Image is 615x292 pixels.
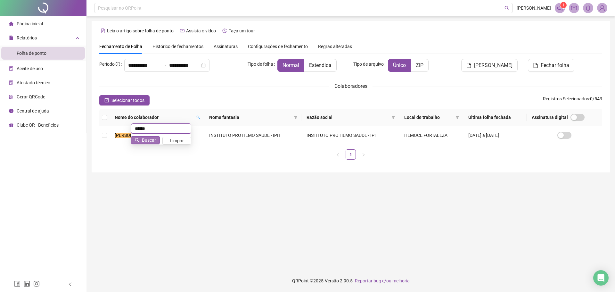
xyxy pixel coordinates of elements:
[333,149,343,160] button: left
[9,36,13,40] span: file
[585,5,591,11] span: bell
[9,80,13,85] span: solution
[196,115,200,119] span: search
[161,63,167,68] span: swap-right
[214,44,238,49] span: Assinaturas
[543,95,602,105] span: : 0 / 543
[283,62,299,68] span: Normal
[358,149,369,160] button: right
[104,98,109,103] span: check-square
[14,280,20,287] span: facebook
[353,61,384,68] span: Tipo de arquivo
[334,83,367,89] span: Colaboradores
[404,114,453,121] span: Local de trabalho
[17,21,43,26] span: Página inicial
[170,137,184,144] span: Limpar
[504,6,509,11] span: search
[99,62,115,67] span: Período
[116,62,120,66] span: info-circle
[358,149,369,160] li: Próxima página
[107,28,174,33] span: Leia o artigo sobre folha de ponto
[115,114,194,121] span: Nome do colaborador
[416,62,423,68] span: ZIP
[362,153,365,157] span: right
[228,28,255,33] span: Faça um tour
[571,5,577,11] span: mail
[209,114,291,121] span: Nome fantasia
[17,66,43,71] span: Aceite de uso
[390,113,397,122] span: filter
[9,66,13,71] span: audit
[346,149,356,160] li: 1
[307,114,389,121] span: Razão social
[9,95,13,99] span: qrcode
[463,126,527,144] td: [DATE] a [DATE]
[391,115,395,119] span: filter
[355,278,410,283] span: Reportar bug e/ou melhoria
[9,21,13,26] span: home
[517,4,551,12] span: [PERSON_NAME]
[204,126,301,144] td: INSTITUTO PRÓ HEMO SAÚDE - IPH
[541,62,569,69] span: Fechar folha
[17,35,37,40] span: Relatórios
[393,62,406,68] span: Único
[222,29,227,33] span: history
[346,150,356,159] a: 1
[593,270,609,286] div: Open Intercom Messenger
[195,113,201,122] span: search
[131,136,160,144] button: Buscar
[99,44,142,49] span: Fechamento de Folha
[9,109,13,113] span: info-circle
[557,5,563,11] span: notification
[180,29,184,33] span: youtube
[325,278,339,283] span: Versão
[292,113,299,122] span: filter
[162,137,191,145] button: Limpar
[533,63,538,68] span: file
[562,3,565,7] span: 1
[461,59,518,72] button: [PERSON_NAME]
[528,59,574,72] button: Fechar folha
[597,3,607,13] img: 76687
[294,115,298,119] span: filter
[560,2,567,8] sup: 1
[454,113,461,122] span: filter
[17,80,50,85] span: Atestado técnico
[474,62,512,69] span: [PERSON_NAME]
[161,63,167,68] span: to
[142,137,156,144] span: Buscar
[248,61,273,68] span: Tipo de folha
[455,115,459,119] span: filter
[318,44,352,49] span: Regras alteradas
[111,97,144,104] span: Selecionar todos
[17,94,45,99] span: Gerar QRCode
[115,133,149,138] mark: [PERSON_NAME]
[463,109,527,126] th: Última folha fechada
[152,44,203,49] span: Histórico de fechamentos
[9,123,13,127] span: gift
[336,153,340,157] span: left
[399,126,463,144] td: HEMOCE FORTALEZA
[135,138,139,142] span: search
[466,63,471,68] span: file
[33,280,40,287] span: instagram
[99,95,150,105] button: Selecionar todos
[543,96,589,101] span: Registros Selecionados
[309,62,332,68] span: Estendida
[101,29,105,33] span: file-text
[17,51,46,56] span: Folha de ponto
[68,282,72,287] span: left
[333,149,343,160] li: Página anterior
[248,44,308,49] span: Configurações de fechamento
[17,122,59,128] span: Clube QR - Beneficios
[301,126,399,144] td: INSTITUTO PRÓ HEMO SAÚDE - IPH
[532,114,568,121] span: Assinatura digital
[186,28,216,33] span: Assista o vídeo
[24,280,30,287] span: linkedin
[17,108,49,113] span: Central de ajuda
[86,270,615,292] footer: QRPoint © 2025 - 2.90.5 -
